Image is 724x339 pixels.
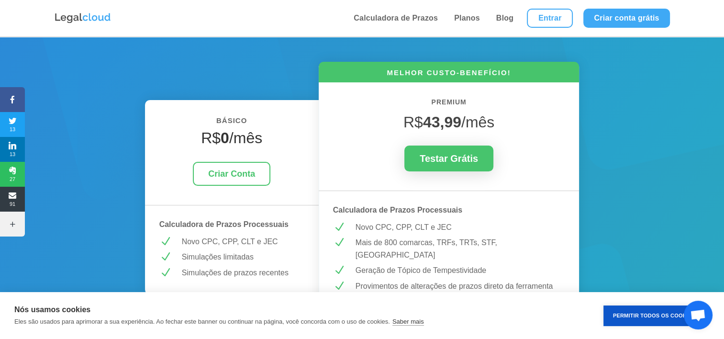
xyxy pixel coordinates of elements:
h6: BÁSICO [159,114,304,132]
a: Entrar [527,9,573,28]
span: N [333,264,345,276]
p: Novo CPC, CPP, CLT e JEC [356,221,565,234]
span: R$ /mês [403,113,494,131]
a: Saber mais [392,318,424,326]
span: N [333,237,345,249]
p: Simulações limitadas [182,251,304,263]
h4: R$ /mês [159,129,304,152]
p: Simulações de prazos recentes [182,267,304,279]
h6: MELHOR CUSTO-BENEFÍCIO! [319,68,579,82]
a: Criar conta grátis [583,9,669,28]
p: Novo CPC, CPP, CLT e JEC [182,236,304,248]
strong: Nós usamos cookies [14,305,90,314]
span: N [333,280,345,292]
a: Testar Grátis [404,146,493,171]
button: Permitir Todos os Cookies [603,305,705,326]
strong: 43,99 [423,113,461,131]
p: Mais de 800 comarcas, TRFs, TRTs, STF, [GEOGRAPHIC_DATA] [356,237,565,261]
p: Provimentos de alterações de prazos direto da ferramenta [356,280,565,293]
span: N [159,251,171,263]
strong: Calculadora de Prazos Processuais [333,206,462,214]
span: N [333,221,345,233]
p: Geração de Tópico de Tempestividade [356,264,565,277]
a: Criar Conta [193,162,270,186]
span: N [159,267,171,279]
img: Logo da Legalcloud [54,12,111,24]
p: Eles são usados para aprimorar a sua experiência. Ao fechar este banner ou continuar na página, v... [14,318,390,325]
strong: Calculadora de Prazos Processuais [159,220,289,228]
a: Bate-papo aberto [684,301,713,329]
strong: 0 [221,129,229,147]
span: N [159,236,171,248]
h6: PREMIUM [333,97,565,113]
